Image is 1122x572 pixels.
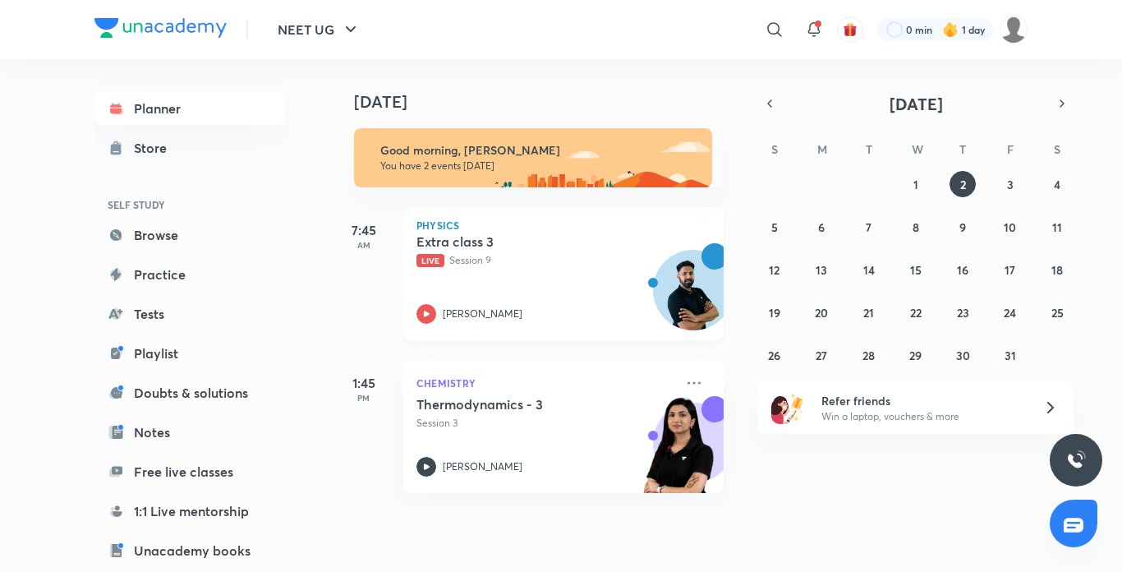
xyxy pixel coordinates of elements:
[959,219,966,235] abbr: October 9, 2025
[956,348,970,363] abbr: October 30, 2025
[416,396,621,413] h5: Thermodynamics - 3
[94,298,285,330] a: Tests
[380,143,697,158] h6: Good morning, [PERSON_NAME]
[416,254,444,267] span: Live
[950,342,976,368] button: October 30, 2025
[913,219,919,235] abbr: October 8, 2025
[903,171,929,197] button: October 1, 2025
[761,214,788,240] button: October 5, 2025
[950,171,976,197] button: October 2, 2025
[821,409,1023,424] p: Win a laptop, vouchers & more
[997,171,1023,197] button: October 3, 2025
[94,455,285,488] a: Free live classes
[866,219,871,235] abbr: October 7, 2025
[808,214,835,240] button: October 6, 2025
[1052,219,1062,235] abbr: October 11, 2025
[843,22,858,37] img: avatar
[94,337,285,370] a: Playlist
[808,342,835,368] button: October 27, 2025
[890,93,943,115] span: [DATE]
[856,299,882,325] button: October 21, 2025
[821,392,1023,409] h6: Refer friends
[913,177,918,192] abbr: October 1, 2025
[331,240,397,250] p: AM
[816,348,827,363] abbr: October 27, 2025
[942,21,959,38] img: streak
[771,141,778,157] abbr: Sunday
[862,348,875,363] abbr: October 28, 2025
[654,259,733,338] img: Avatar
[94,18,227,42] a: Company Logo
[94,495,285,528] a: 1:1 Live mentorship
[909,348,922,363] abbr: October 29, 2025
[863,305,874,321] abbr: October 21, 2025
[1005,348,1016,363] abbr: October 31, 2025
[1007,177,1014,192] abbr: October 3, 2025
[960,177,966,192] abbr: October 2, 2025
[950,256,976,283] button: October 16, 2025
[818,219,825,235] abbr: October 6, 2025
[94,534,285,567] a: Unacademy books
[94,219,285,251] a: Browse
[769,262,779,278] abbr: October 12, 2025
[950,214,976,240] button: October 9, 2025
[416,220,710,230] p: Physics
[997,214,1023,240] button: October 10, 2025
[997,342,1023,368] button: October 31, 2025
[268,13,370,46] button: NEET UG
[1044,171,1070,197] button: October 4, 2025
[416,416,674,431] p: Session 3
[910,305,922,321] abbr: October 22, 2025
[769,305,780,321] abbr: October 19, 2025
[94,376,285,409] a: Doubts & solutions
[1007,141,1014,157] abbr: Friday
[1054,177,1060,192] abbr: October 4, 2025
[866,141,872,157] abbr: Tuesday
[903,342,929,368] button: October 29, 2025
[837,16,863,43] button: avatar
[354,92,740,112] h4: [DATE]
[959,141,966,157] abbr: Thursday
[1004,305,1016,321] abbr: October 24, 2025
[331,220,397,240] h5: 7:45
[94,258,285,291] a: Practice
[331,393,397,403] p: PM
[134,138,177,158] div: Store
[912,141,923,157] abbr: Wednesday
[863,262,875,278] abbr: October 14, 2025
[815,305,828,321] abbr: October 20, 2025
[771,391,804,424] img: referral
[94,416,285,449] a: Notes
[1044,256,1070,283] button: October 18, 2025
[856,214,882,240] button: October 7, 2025
[94,92,285,125] a: Planner
[1000,16,1028,44] img: Barsha Singh
[817,141,827,157] abbr: Monday
[781,92,1051,115] button: [DATE]
[1066,450,1086,470] img: ttu
[443,459,522,474] p: [PERSON_NAME]
[903,256,929,283] button: October 15, 2025
[1044,299,1070,325] button: October 25, 2025
[808,256,835,283] button: October 13, 2025
[957,262,968,278] abbr: October 16, 2025
[1051,262,1063,278] abbr: October 18, 2025
[771,219,778,235] abbr: October 5, 2025
[950,299,976,325] button: October 23, 2025
[816,262,827,278] abbr: October 13, 2025
[761,256,788,283] button: October 12, 2025
[331,373,397,393] h5: 1:45
[94,131,285,164] a: Store
[1004,219,1016,235] abbr: October 10, 2025
[1054,141,1060,157] abbr: Saturday
[443,307,522,321] p: [PERSON_NAME]
[94,191,285,219] h6: SELF STUDY
[1005,262,1015,278] abbr: October 17, 2025
[910,262,922,278] abbr: October 15, 2025
[633,396,724,510] img: unacademy
[997,256,1023,283] button: October 17, 2025
[354,128,712,187] img: morning
[903,214,929,240] button: October 8, 2025
[856,256,882,283] button: October 14, 2025
[808,299,835,325] button: October 20, 2025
